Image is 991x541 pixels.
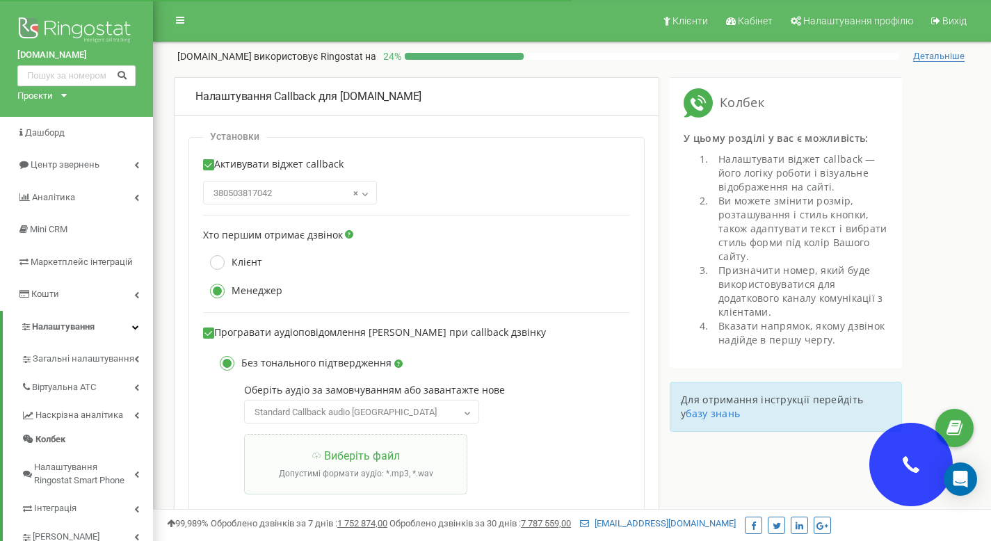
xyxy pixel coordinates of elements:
[672,15,708,26] span: Клієнти
[203,159,344,177] label: Активувати віджет callback
[211,518,387,528] span: Оброблено дзвінків за 7 днів :
[208,184,372,203] span: 380503817042
[177,49,376,63] p: [DOMAIN_NAME]
[711,152,888,194] li: Налаштувати віджет callback — його логіку роботи і візуальне відображення на сайті.
[3,311,153,344] a: Налаштування
[210,131,259,143] p: Установки
[376,49,405,63] p: 24 %
[31,289,59,299] span: Кошти
[711,319,888,347] li: Вказати напрямок, якому дзвінок надійде в першу чергу.
[167,518,209,528] span: 99,989%
[738,15,773,26] span: Кабінет
[203,181,377,204] span: 380503817042
[33,353,134,366] span: Загальні налаштування
[681,393,891,421] p: Для отримання інструкції перейдіть у
[580,518,736,528] a: [EMAIL_ADDRESS][DOMAIN_NAME]
[942,15,967,26] span: Вихід
[17,14,136,49] img: Ringostat logo
[21,371,153,400] a: Віртуальна АТС
[803,15,913,26] span: Налаштування профілю
[203,284,282,298] label: Менеджер
[203,327,546,339] label: Програвати аудіоповідомлення [PERSON_NAME] при callback дзвінку
[25,127,65,138] span: Дашборд
[711,194,888,264] li: Ви можете змінити розмір, розташування і стиль кнопки, також адаптувати текст і вибрати стиль фор...
[213,356,403,371] label: Без тонального підтвердження
[389,518,571,528] span: Оброблено дзвінків за 30 днів :
[21,400,153,428] a: Наскрізна аналітика
[684,131,888,152] div: У цьому розділі у вас є можливість:
[244,385,616,396] label: Оберіть аудіо за замовчуванням або завантажте нове
[17,65,136,86] input: Пошук за номером
[21,428,153,452] a: Колбек
[32,381,96,394] span: Віртуальна АТС
[686,407,740,420] a: базу знань
[244,400,479,423] span: Standard Callback audio UK
[21,452,153,493] a: Налаштування Ringostat Smart Phone
[711,264,888,319] li: Призначити номер, який буде використовуватися для додаткового каналу комунікації з клієнтами.
[254,51,376,62] span: використовує Ringostat на
[203,229,343,241] label: Хто першим отримає дзвінок
[21,493,153,522] a: Інтеграція
[34,503,76,516] span: Інтеграція
[521,518,571,528] u: 7 787 559,00
[32,192,75,202] span: Аналiтика
[31,257,133,267] span: Маркетплейс інтеграцій
[17,49,136,62] a: [DOMAIN_NAME]
[944,462,977,496] div: Open Intercom Messenger
[249,403,474,422] span: Standard Callback audio UK
[30,224,67,234] span: Mini CRM
[34,462,134,487] span: Налаштування Ringostat Smart Phone
[17,90,53,103] div: Проєкти
[35,410,123,423] span: Наскрізна аналітика
[35,433,65,446] span: Колбек
[203,255,262,270] label: Клієнт
[195,89,638,105] div: Налаштування Callback для [DOMAIN_NAME]
[32,321,95,332] span: Налаштування
[713,94,764,112] span: Колбек
[337,518,387,528] u: 1 752 874,00
[913,51,965,62] span: Детальніше
[353,184,358,203] span: ×
[21,343,153,371] a: Загальні налаштування
[31,159,99,170] span: Центр звернень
